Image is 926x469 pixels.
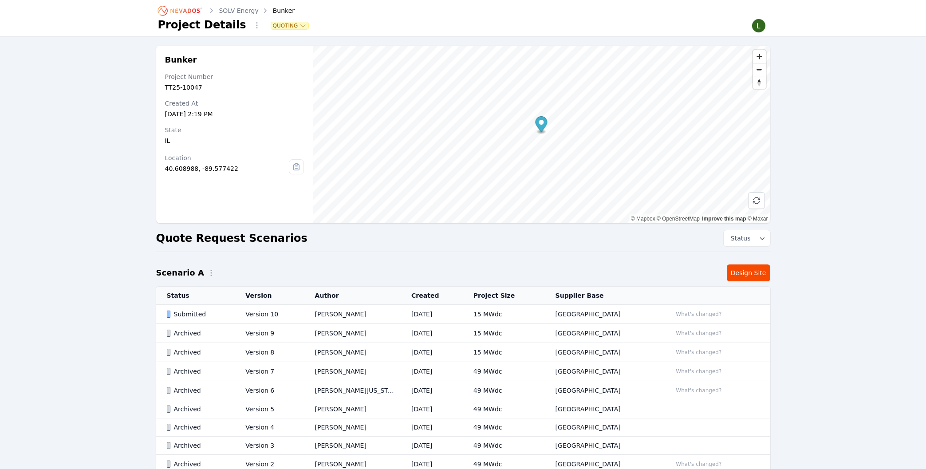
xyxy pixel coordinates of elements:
[304,324,401,343] td: [PERSON_NAME]
[545,324,662,343] td: [GEOGRAPHIC_DATA]
[156,305,770,324] tr: SubmittedVersion 10[PERSON_NAME][DATE]15 MWdc[GEOGRAPHIC_DATA]What's changed?
[235,418,304,437] td: Version 4
[158,18,246,32] h1: Project Details
[235,324,304,343] td: Version 9
[165,99,304,108] div: Created At
[545,305,662,324] td: [GEOGRAPHIC_DATA]
[167,310,231,319] div: Submitted
[753,63,766,76] button: Zoom out
[165,154,289,162] div: Location
[156,267,204,279] h2: Scenario A
[401,305,463,324] td: [DATE]
[165,55,304,65] h2: Bunker
[235,287,304,305] th: Version
[463,400,545,418] td: 49 MWdc
[753,76,766,89] button: Reset bearing to north
[165,164,289,173] div: 40.608988, -89.577422
[167,405,231,414] div: Archived
[672,328,725,338] button: What's changed?
[748,216,768,222] a: Maxar
[304,418,401,437] td: [PERSON_NAME]
[702,216,746,222] a: Improve this map
[545,343,662,362] td: [GEOGRAPHIC_DATA]
[401,362,463,381] td: [DATE]
[401,437,463,455] td: [DATE]
[401,343,463,362] td: [DATE]
[165,83,304,92] div: TT25-10047
[167,386,231,395] div: Archived
[727,264,770,281] a: Design Site
[167,329,231,338] div: Archived
[304,343,401,362] td: [PERSON_NAME]
[156,400,770,418] tr: ArchivedVersion 5[PERSON_NAME][DATE]49 MWdc[GEOGRAPHIC_DATA]
[235,381,304,400] td: Version 6
[165,72,304,81] div: Project Number
[235,437,304,455] td: Version 3
[672,347,725,357] button: What's changed?
[165,126,304,134] div: State
[545,418,662,437] td: [GEOGRAPHIC_DATA]
[657,216,700,222] a: OpenStreetMap
[156,437,770,455] tr: ArchivedVersion 3[PERSON_NAME][DATE]49 MWdc[GEOGRAPHIC_DATA]
[235,400,304,418] td: Version 5
[545,437,662,455] td: [GEOGRAPHIC_DATA]
[463,324,545,343] td: 15 MWdc
[753,50,766,63] button: Zoom in
[167,460,231,469] div: Archived
[219,6,259,15] a: SOLV Energy
[727,234,751,243] span: Status
[165,136,304,145] div: IL
[260,6,295,15] div: Bunker
[156,324,770,343] tr: ArchivedVersion 9[PERSON_NAME][DATE]15 MWdc[GEOGRAPHIC_DATA]What's changed?
[672,386,725,395] button: What's changed?
[463,362,545,381] td: 49 MWdc
[536,116,548,134] div: Map marker
[158,4,295,18] nav: Breadcrumb
[156,287,235,305] th: Status
[156,381,770,400] tr: ArchivedVersion 6[PERSON_NAME][US_STATE][DATE]49 MWdc[GEOGRAPHIC_DATA]What's changed?
[463,305,545,324] td: 15 MWdc
[401,324,463,343] td: [DATE]
[156,418,770,437] tr: ArchivedVersion 4[PERSON_NAME][DATE]49 MWdc[GEOGRAPHIC_DATA]
[672,459,725,469] button: What's changed?
[463,381,545,400] td: 49 MWdc
[167,348,231,357] div: Archived
[545,287,662,305] th: Supplier Base
[463,343,545,362] td: 15 MWdc
[401,381,463,400] td: [DATE]
[156,362,770,381] tr: ArchivedVersion 7[PERSON_NAME][DATE]49 MWdc[GEOGRAPHIC_DATA]What's changed?
[672,309,725,319] button: What's changed?
[304,381,401,400] td: [PERSON_NAME][US_STATE]
[401,418,463,437] td: [DATE]
[235,343,304,362] td: Version 8
[165,110,304,118] div: [DATE] 2:19 PM
[463,437,545,455] td: 49 MWdc
[304,362,401,381] td: [PERSON_NAME]
[304,305,401,324] td: [PERSON_NAME]
[167,441,231,450] div: Archived
[463,418,545,437] td: 49 MWdc
[167,367,231,376] div: Archived
[545,400,662,418] td: [GEOGRAPHIC_DATA]
[672,367,725,376] button: What's changed?
[304,400,401,418] td: [PERSON_NAME]
[545,362,662,381] td: [GEOGRAPHIC_DATA]
[752,19,766,33] img: Lamar Washington
[463,287,545,305] th: Project Size
[156,343,770,362] tr: ArchivedVersion 8[PERSON_NAME][DATE]15 MWdc[GEOGRAPHIC_DATA]What's changed?
[271,22,309,29] button: Quoting
[724,230,770,246] button: Status
[631,216,655,222] a: Mapbox
[304,287,401,305] th: Author
[235,362,304,381] td: Version 7
[545,381,662,400] td: [GEOGRAPHIC_DATA]
[401,400,463,418] td: [DATE]
[156,231,307,245] h2: Quote Request Scenarios
[235,305,304,324] td: Version 10
[304,437,401,455] td: [PERSON_NAME]
[313,46,770,223] canvas: Map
